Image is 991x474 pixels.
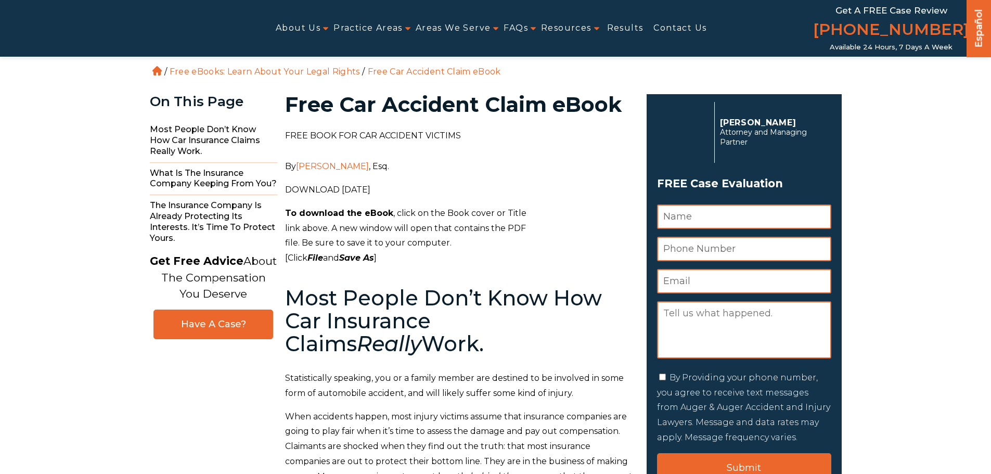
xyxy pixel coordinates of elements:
[285,159,634,174] p: By , Esq.
[657,237,831,261] input: Phone Number
[150,195,277,249] span: The Insurance Company Is Already Protecting Its Interests. It’s Time to Protect Yours.
[150,253,277,302] p: About The Compensation You Deserve
[657,204,831,229] input: Name
[285,206,634,266] p: , click on the Book cover or Title link above. A new window will open that contains the PDF file....
[307,253,323,263] em: File
[285,183,634,198] p: DOWNLOAD [DATE]
[296,161,369,171] a: [PERSON_NAME]
[830,43,953,52] span: Available 24 Hours, 7 Days a Week
[657,373,830,442] label: By Providing your phone number, you agree to receive text messages from Auger & Auger Accident an...
[285,287,634,355] h2: Most People Don’t Know How Car Insurance Claims Work.
[285,94,634,115] h1: Free Car Accident Claim eBook
[720,127,826,147] span: Attorney and Managing Partner
[6,16,169,41] img: Auger & Auger Accident and Injury Lawyers Logo
[720,118,826,127] p: [PERSON_NAME]
[657,269,831,293] input: Email
[657,106,709,158] img: Herbert Auger
[170,67,360,76] a: Free eBooks: Learn About Your Legal Rights
[152,66,162,75] a: Home
[150,254,243,267] strong: Get Free Advice
[657,174,831,194] h3: FREE Case Evaluation
[164,318,262,330] span: Have A Case?
[653,17,706,40] a: Contact Us
[150,119,277,162] span: Most People Don’t Know How Car Insurance Claims Really Work.
[813,18,969,43] a: [PHONE_NUMBER]
[150,94,277,109] div: On This Page
[285,208,393,218] strong: To download the eBook
[365,67,504,76] li: Free Car Accident Claim eBook
[607,17,643,40] a: Results
[285,371,634,401] p: Statistically speaking, you or a family member are destined to be involved in some form of automo...
[416,17,491,40] a: Areas We Serve
[534,129,634,262] img: 9 Things
[153,310,273,339] a: Have A Case?
[504,17,528,40] a: FAQs
[541,17,591,40] a: Resources
[339,253,374,263] em: Save As
[150,163,277,196] span: What Is the Insurance Company Keeping From You?
[285,129,634,144] p: FREE BOOK FOR CAR ACCIDENT VICTIMS
[276,17,320,40] a: About Us
[357,331,421,356] em: Really
[333,17,403,40] a: Practice Areas
[835,5,947,16] span: Get a FREE Case Review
